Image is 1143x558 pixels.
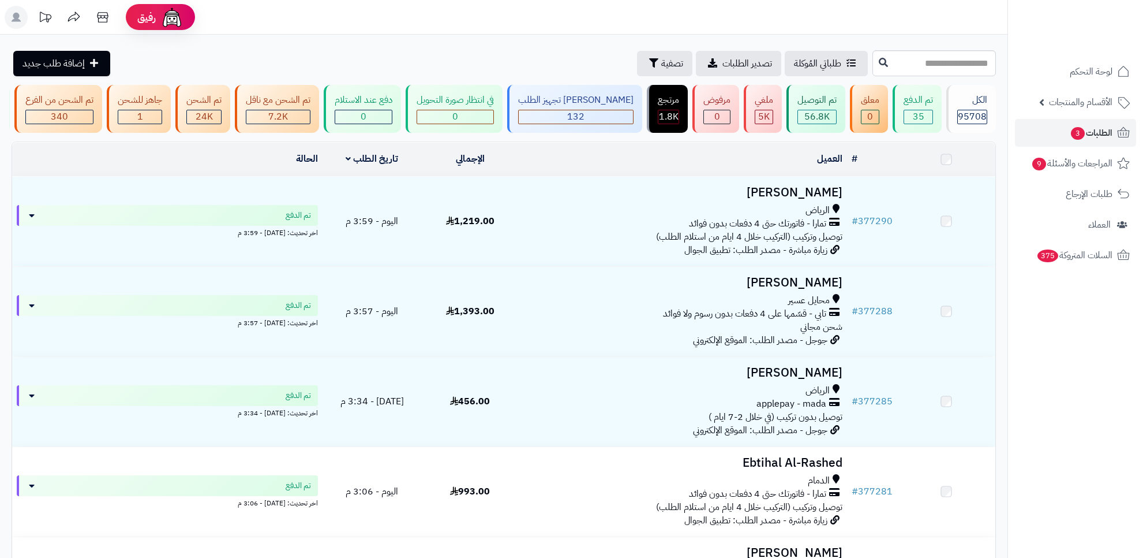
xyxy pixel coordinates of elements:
[693,333,827,347] span: جوجل - مصدر الطلب: الموقع الإلكتروني
[800,320,842,334] span: شحن مجاني
[1015,119,1136,147] a: الطلبات3
[1031,155,1112,172] span: المراجعات والأسئلة
[852,485,893,499] a: #377281
[1036,247,1112,263] span: السلات المتروكة
[346,152,398,166] a: تاريخ الطلب
[755,94,773,107] div: ملغي
[13,51,110,76] a: إضافة طلب جديد
[118,110,162,124] div: 1
[346,304,398,318] span: اليوم - 3:57 م
[714,110,720,124] span: 0
[913,110,924,124] span: 35
[852,395,893,408] a: #377285
[1066,186,1112,202] span: طلبات الإرجاع
[690,85,741,133] a: مرفوض 0
[505,85,644,133] a: [PERSON_NAME] تجهيز الطلب 132
[286,300,311,311] span: تم الدفع
[160,6,183,29] img: ai-face.png
[958,110,987,124] span: 95708
[17,406,318,418] div: اخر تحديث: [DATE] - 3:34 م
[852,304,858,318] span: #
[321,85,403,133] a: دفع عند الاستلام 0
[957,94,987,107] div: الكل
[788,294,830,307] span: محايل عسير
[861,94,879,107] div: معلق
[798,110,836,124] div: 56835
[286,390,311,401] span: تم الدفع
[804,110,830,124] span: 56.8K
[452,110,458,124] span: 0
[867,110,873,124] span: 0
[417,110,493,124] div: 0
[661,57,683,70] span: تصفية
[684,243,827,257] span: زيارة مباشرة - مصدر الطلب: تطبيق الجوال
[403,85,505,133] a: في انتظار صورة التحويل 0
[233,85,321,133] a: تم الشحن مع ناقل 7.2K
[904,110,932,124] div: 35
[852,152,857,166] a: #
[722,57,772,70] span: تصدير الطلبات
[335,94,392,107] div: دفع عند الاستلام
[709,410,842,424] span: توصيل بدون تركيب (في خلال 2-7 ايام )
[186,94,222,107] div: تم الشحن
[187,110,221,124] div: 23964
[519,110,633,124] div: 132
[689,217,826,230] span: تمارا - فاتورتك حتى 4 دفعات بدون فوائد
[1070,64,1112,80] span: لوحة التحكم
[817,152,842,166] a: العميل
[644,85,690,133] a: مرتجع 1.8K
[104,85,173,133] a: جاهز للشحن 1
[1065,9,1132,33] img: logo-2.png
[246,110,310,124] div: 7222
[1070,127,1085,140] span: 3
[1070,125,1112,141] span: الطلبات
[785,51,868,76] a: طلباتي المُوكلة
[659,110,679,124] span: 1.8K
[693,423,827,437] span: جوجل - مصدر الطلب: الموقع الإلكتروني
[890,85,944,133] a: تم الدفع 35
[684,514,827,527] span: زيارة مباشرة - مصدر الطلب: تطبيق الجوال
[196,110,213,124] span: 24K
[335,110,392,124] div: 0
[524,456,842,470] h3: Ebtihal Al-Rashed
[756,397,826,411] span: applepay - mada
[1037,249,1059,263] span: 375
[944,85,998,133] a: الكل95708
[656,500,842,514] span: توصيل وتركيب (التركيب خلال 4 ايام من استلام الطلب)
[137,10,156,24] span: رفيق
[1015,58,1136,85] a: لوحة التحكم
[704,110,730,124] div: 0
[346,485,398,499] span: اليوم - 3:06 م
[1032,157,1047,171] span: 9
[286,210,311,221] span: تم الدفع
[450,485,490,499] span: 993.00
[808,474,830,488] span: الدمام
[852,485,858,499] span: #
[637,51,692,76] button: تصفية
[31,6,59,32] a: تحديثات المنصة
[904,94,933,107] div: تم الدفع
[1015,150,1136,177] a: المراجعات والأسئلة9
[417,94,494,107] div: في انتظار صورة التحويل
[848,85,890,133] a: معلق 0
[17,316,318,328] div: اخر تحديث: [DATE] - 3:57 م
[17,496,318,508] div: اخر تحديث: [DATE] - 3:06 م
[446,214,494,228] span: 1,219.00
[852,395,858,408] span: #
[658,110,679,124] div: 1822
[118,94,162,107] div: جاهز للشحن
[23,57,85,70] span: إضافة طلب جديد
[755,110,773,124] div: 4987
[1015,211,1136,239] a: العملاء
[689,488,826,501] span: تمارا - فاتورتك حتى 4 دفعات بدون فوائد
[658,94,679,107] div: مرتجع
[456,152,485,166] a: الإجمالي
[567,110,584,124] span: 132
[51,110,68,124] span: 340
[1088,217,1111,233] span: العملاء
[286,480,311,492] span: تم الدفع
[524,276,842,289] h3: [PERSON_NAME]
[797,94,837,107] div: تم التوصيل
[784,85,848,133] a: تم التوصيل 56.8K
[12,85,104,133] a: تم الشحن من الفرع 340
